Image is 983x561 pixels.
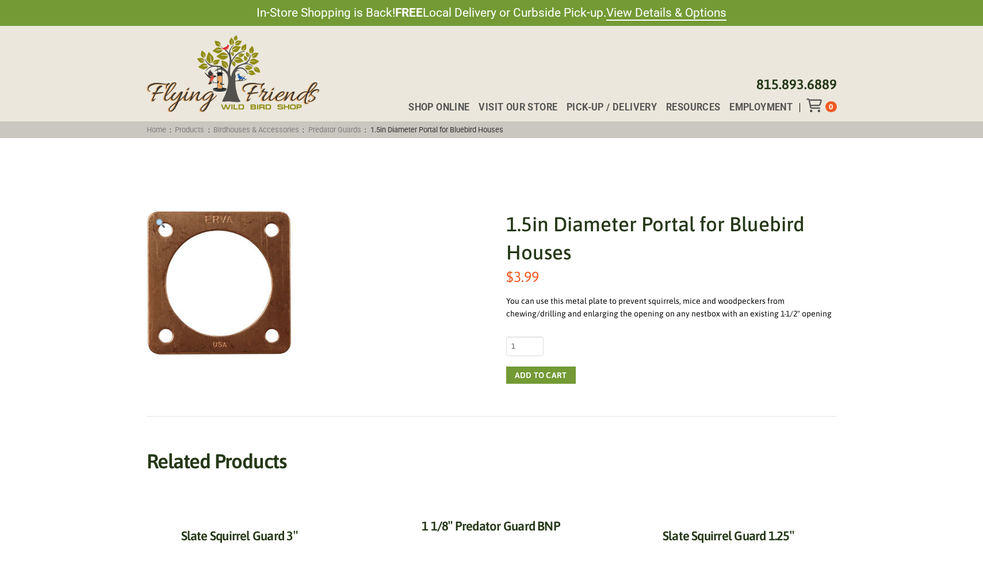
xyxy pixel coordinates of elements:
[469,103,557,112] a: Visit Our Store
[506,367,576,384] button: Add to cart
[506,295,837,320] div: You can use this metal plate to prevent squirrels, mice and woodpeckers from chewing/drilling and...
[663,528,794,543] a: Slate Squirrel Guard 1.25″
[657,103,720,112] a: Resources
[408,103,469,112] span: Shop Online
[171,125,208,134] a: Products
[729,103,793,112] span: Employment
[806,98,825,112] div: Toggle Off Canvas Content
[210,125,303,134] a: Birdhouses & Accessories
[422,518,560,533] a: 1 1/8″ Predator Guard BNP
[606,6,726,21] a: View Details & Options
[147,449,837,473] h2: Related products
[506,268,514,285] span: $
[143,125,170,134] a: Home
[666,103,721,112] span: Resources
[506,337,544,356] input: Product quantity
[399,103,469,112] a: Shop Online
[156,219,165,228] img: 🔍
[181,528,297,543] a: Slate Squirrel Guard 3″
[756,77,837,92] a: 815.893.6889
[720,103,793,112] a: Employment
[304,125,365,134] a: Predator Guards
[557,103,657,112] a: Pick-up / Delivery
[147,35,319,112] img: Flying Friends Wild Bird Shop Logo
[257,5,726,21] span: In-Store Shopping is Back! Local Delivery or Curbside Pick-up.
[506,210,837,266] h1: 1.5in Diameter Portal for Bluebird Houses
[147,210,293,356] img: 1.5in Diameter Portal for Bluebird Houses
[829,102,833,111] span: 0
[506,268,539,285] bdi: 3.99
[366,125,507,134] span: 1.5in Diameter Portal for Bluebird Houses
[479,103,557,112] span: Visit Our Store
[143,125,507,134] span: : : : :
[147,210,174,238] a: View full-screen image gallery
[567,103,657,112] span: Pick-up / Delivery
[395,6,423,20] strong: FREE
